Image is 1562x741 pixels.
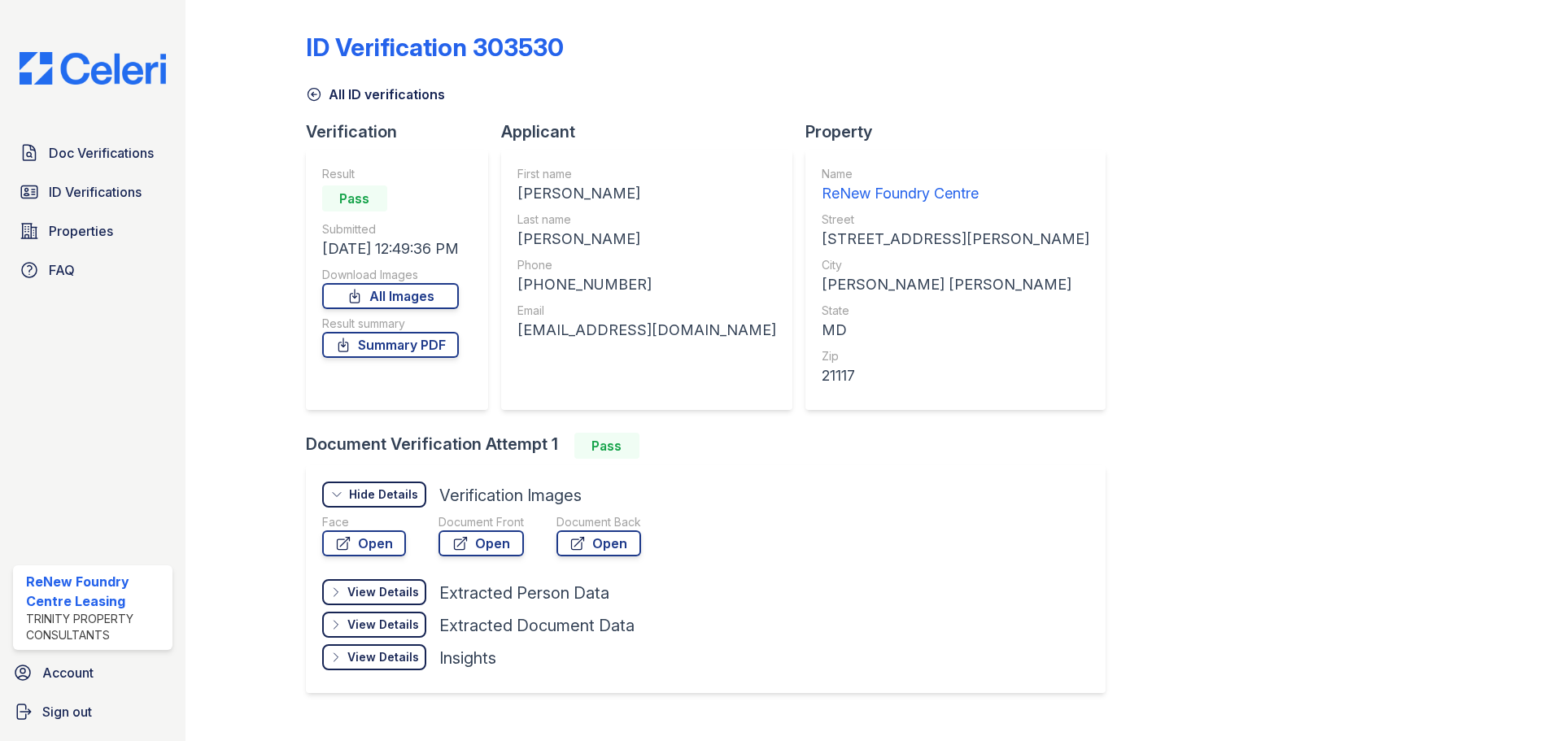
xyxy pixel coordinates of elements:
a: Open [438,530,524,556]
div: Verification Images [439,484,582,507]
div: MD [822,319,1089,342]
a: Summary PDF [322,332,459,358]
a: All ID verifications [306,85,445,104]
div: State [822,303,1089,319]
span: FAQ [49,260,75,280]
span: Properties [49,221,113,241]
div: Street [822,211,1089,228]
div: [DATE] 12:49:36 PM [322,238,459,260]
a: FAQ [13,254,172,286]
img: CE_Logo_Blue-a8612792a0a2168367f1c8372b55b34899dd931a85d93a1a3d3e32e68fde9ad4.png [7,52,179,85]
div: City [822,257,1089,273]
div: Result summary [322,316,459,332]
span: Account [42,663,94,682]
span: Sign out [42,702,92,721]
div: Document Front [438,514,524,530]
div: Zip [822,348,1089,364]
div: Extracted Person Data [439,582,609,604]
a: Properties [13,215,172,247]
div: Phone [517,257,776,273]
div: Download Images [322,267,459,283]
div: [PERSON_NAME] [PERSON_NAME] [822,273,1089,296]
div: Email [517,303,776,319]
div: Submitted [322,221,459,238]
span: Doc Verifications [49,143,154,163]
a: Sign out [7,695,179,728]
a: Open [556,530,641,556]
div: ID Verification 303530 [306,33,564,62]
div: Name [822,166,1089,182]
div: Face [322,514,406,530]
a: Account [7,656,179,689]
div: Trinity Property Consultants [26,611,166,643]
div: ReNew Foundry Centre [822,182,1089,205]
div: First name [517,166,776,182]
div: Applicant [501,120,805,143]
a: Doc Verifications [13,137,172,169]
iframe: chat widget [1494,676,1546,725]
div: Verification [306,120,501,143]
a: Open [322,530,406,556]
div: Property [805,120,1119,143]
div: Result [322,166,459,182]
div: 21117 [822,364,1089,387]
div: [STREET_ADDRESS][PERSON_NAME] [822,228,1089,251]
div: [EMAIL_ADDRESS][DOMAIN_NAME] [517,319,776,342]
div: View Details [347,617,419,633]
div: ReNew Foundry Centre Leasing [26,572,166,611]
div: Pass [322,185,387,211]
a: Name ReNew Foundry Centre [822,166,1089,205]
div: Extracted Document Data [439,614,635,637]
div: Hide Details [349,486,418,503]
a: ID Verifications [13,176,172,208]
div: [PHONE_NUMBER] [517,273,776,296]
div: Document Back [556,514,641,530]
div: View Details [347,649,419,665]
div: Insights [439,647,496,669]
a: All Images [322,283,459,309]
div: [PERSON_NAME] [517,228,776,251]
div: View Details [347,584,419,600]
div: Last name [517,211,776,228]
div: [PERSON_NAME] [517,182,776,205]
div: Document Verification Attempt 1 [306,433,1119,459]
span: ID Verifications [49,182,142,202]
div: Pass [574,433,639,459]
